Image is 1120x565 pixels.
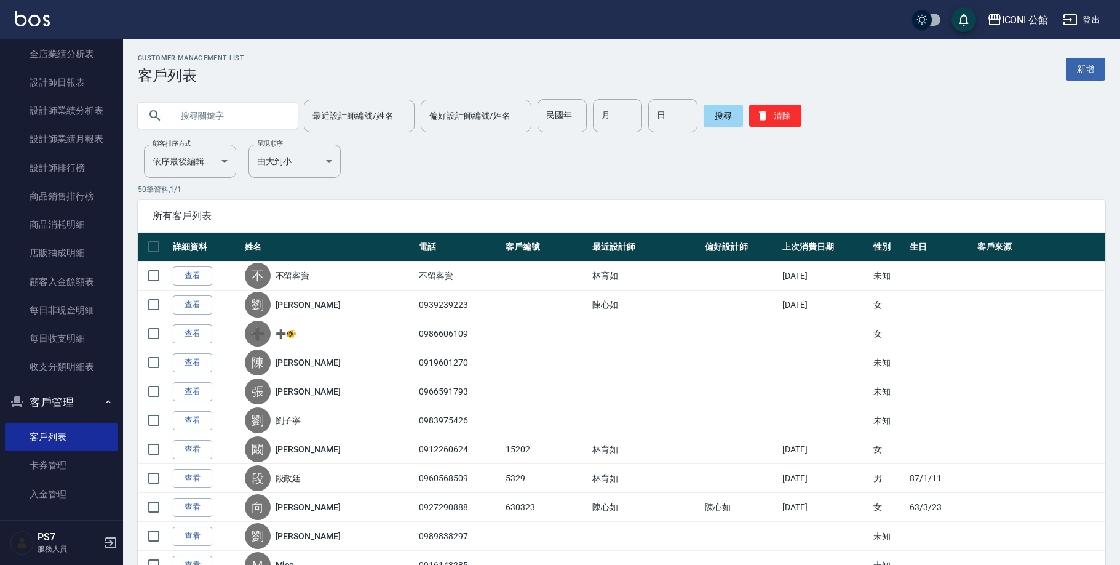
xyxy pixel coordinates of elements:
[5,154,118,182] a: 設計師排行榜
[5,296,118,324] a: 每日非現金明細
[779,291,870,319] td: [DATE]
[245,465,271,491] div: 段
[416,377,502,406] td: 0966591793
[589,291,702,319] td: 陳心如
[779,493,870,522] td: [DATE]
[173,498,212,517] a: 查看
[1058,9,1105,31] button: 登出
[245,436,271,462] div: 闞
[5,40,118,68] a: 全店業績分析表
[416,522,502,551] td: 0989838297
[245,379,271,404] div: 張
[144,145,236,178] div: 依序最後編輯時間
[173,469,212,488] a: 查看
[589,262,702,291] td: 林育如
[173,527,212,546] a: 查看
[870,233,907,262] th: 性別
[5,513,118,545] button: 員工及薪資
[870,464,907,493] td: 男
[5,423,118,451] a: 客戶列表
[5,353,118,381] a: 收支分類明細表
[242,233,416,262] th: 姓名
[416,464,502,493] td: 0960568509
[38,543,100,555] p: 服務人員
[779,464,870,493] td: [DATE]
[502,464,589,493] td: 5329
[5,210,118,239] a: 商品消耗明細
[416,435,502,464] td: 0912260624
[502,435,589,464] td: 15202
[1066,58,1105,81] a: 新增
[416,291,502,319] td: 0939239223
[276,270,310,282] a: 不留客資
[416,233,502,262] th: 電話
[779,262,870,291] td: [DATE]
[138,67,244,84] h3: 客戶列表
[907,464,974,493] td: 87/1/11
[245,292,271,318] div: 劉
[276,501,341,513] a: [PERSON_NAME]
[173,382,212,401] a: 查看
[138,54,244,62] h2: Customer Management List
[276,472,301,484] a: 段政廷
[5,387,118,419] button: 客戶管理
[153,139,191,148] label: 顧客排序方式
[276,530,341,542] a: [PERSON_NAME]
[173,411,212,430] a: 查看
[589,493,702,522] td: 陳心如
[245,263,271,289] div: 不
[416,348,502,377] td: 0919601270
[5,125,118,153] a: 設計師業績月報表
[245,350,271,375] div: 陳
[589,464,702,493] td: 林育如
[1002,12,1049,28] div: ICONI 公館
[153,210,1090,222] span: 所有客戶列表
[870,319,907,348] td: 女
[38,531,100,543] h5: PS7
[749,105,801,127] button: 清除
[974,233,1105,262] th: 客戶來源
[704,105,743,127] button: 搜尋
[870,406,907,435] td: 未知
[416,493,502,522] td: 0927290888
[589,233,702,262] th: 最近設計師
[702,233,779,262] th: 偏好設計師
[502,233,589,262] th: 客戶編號
[248,145,341,178] div: 由大到小
[173,324,212,343] a: 查看
[245,494,271,520] div: 向
[15,11,50,26] img: Logo
[589,435,702,464] td: 林育如
[982,7,1054,33] button: ICONI 公館
[173,440,212,459] a: 查看
[276,385,341,398] a: [PERSON_NAME]
[10,531,34,555] img: Person
[5,239,118,267] a: 店販抽成明細
[870,493,907,522] td: 女
[5,324,118,353] a: 每日收支明細
[416,319,502,348] td: 0986606109
[951,7,976,32] button: save
[502,493,589,522] td: 630323
[276,299,341,311] a: [PERSON_NAME]
[870,522,907,551] td: 未知
[5,451,118,479] a: 卡券管理
[907,233,974,262] th: 生日
[138,184,1105,195] p: 50 筆資料, 1 / 1
[870,262,907,291] td: 未知
[170,233,242,262] th: 詳細資料
[257,139,283,148] label: 呈現順序
[870,435,907,464] td: 女
[416,262,502,291] td: 不留客資
[276,414,301,427] a: 劉子寧
[779,435,870,464] td: [DATE]
[5,268,118,296] a: 顧客入金餘額表
[907,493,974,522] td: 63/3/23
[173,266,212,286] a: 查看
[173,295,212,315] a: 查看
[870,377,907,406] td: 未知
[5,480,118,508] a: 入金管理
[276,443,341,455] a: [PERSON_NAME]
[245,523,271,549] div: 劉
[5,97,118,125] a: 設計師業績分析表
